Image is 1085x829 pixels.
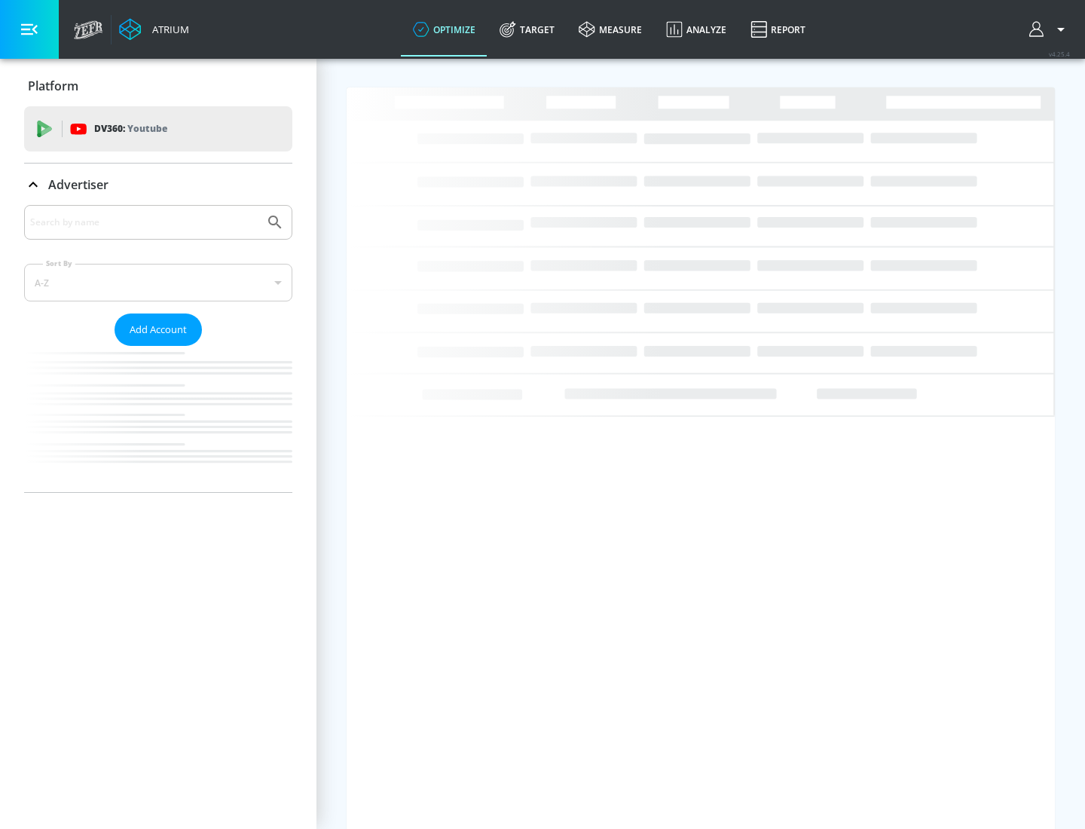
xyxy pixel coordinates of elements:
[115,314,202,346] button: Add Account
[738,2,818,57] a: Report
[130,321,187,338] span: Add Account
[401,2,487,57] a: optimize
[30,213,258,232] input: Search by name
[654,2,738,57] a: Analyze
[567,2,654,57] a: measure
[24,164,292,206] div: Advertiser
[94,121,167,137] p: DV360:
[24,205,292,492] div: Advertiser
[24,65,292,107] div: Platform
[48,176,108,193] p: Advertiser
[146,23,189,36] div: Atrium
[487,2,567,57] a: Target
[43,258,75,268] label: Sort By
[24,106,292,151] div: DV360: Youtube
[24,346,292,492] nav: list of Advertiser
[28,78,78,94] p: Platform
[1049,50,1070,58] span: v 4.25.4
[119,18,189,41] a: Atrium
[127,121,167,136] p: Youtube
[24,264,292,301] div: A-Z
